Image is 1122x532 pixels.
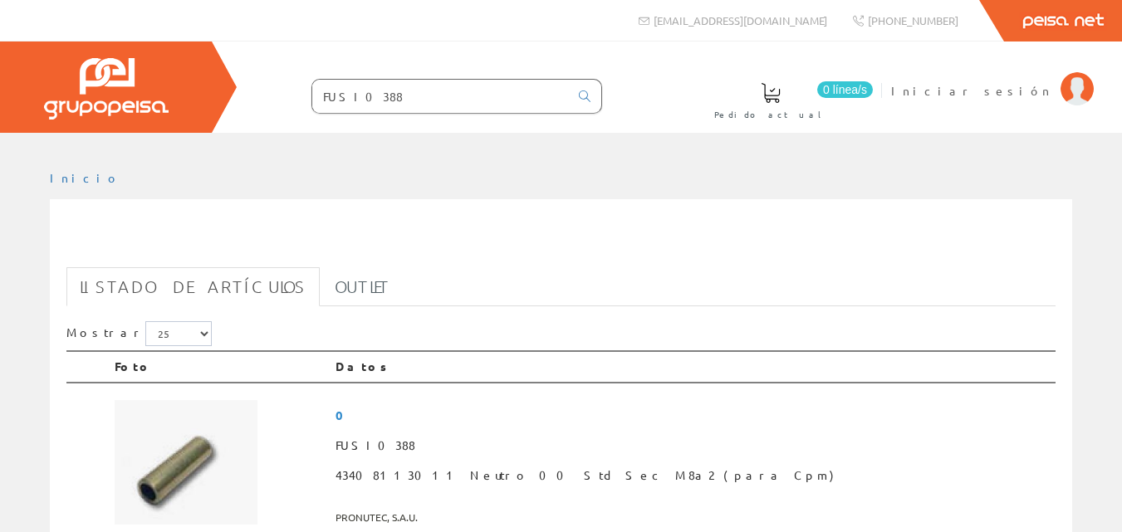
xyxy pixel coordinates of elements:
span: [EMAIL_ADDRESS][DOMAIN_NAME] [654,13,827,27]
th: Datos [329,351,1056,383]
label: Mostrar [66,321,212,346]
span: [PHONE_NUMBER] [868,13,958,27]
img: Grupo Peisa [44,58,169,120]
a: Outlet [321,267,404,306]
th: Foto [108,351,329,383]
h1: FUSI0388 [66,226,1056,259]
span: Iniciar sesión [891,82,1052,99]
span: 43408113011 Neutro 00 Std Sec M8a2 (para Cpm) [336,461,1049,491]
span: PRONUTEC, S.A.U. [336,504,1049,531]
input: Buscar ... [312,80,569,113]
select: Mostrar [145,321,212,346]
span: Pedido actual [714,106,827,123]
img: Foto artículo 43408113011 Neutro 00 Std Sec M8a2 (para Cpm) (171.53110047847x150) [115,400,257,525]
a: Inicio [50,170,120,185]
a: Listado de artículos [66,267,320,306]
a: Iniciar sesión [891,69,1094,85]
span: 0 [336,400,1049,431]
span: FUSI0388 [336,431,1049,461]
span: 0 línea/s [817,81,873,98]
